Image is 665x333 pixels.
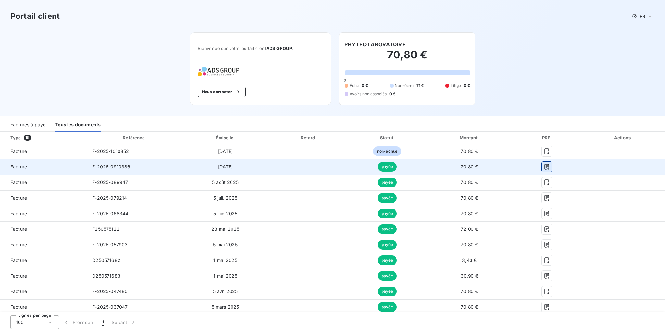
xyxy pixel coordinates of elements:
span: Litige [451,83,461,89]
span: F-2025-057903 [92,242,128,247]
span: 1 mai 2025 [213,257,237,263]
span: 5 mars 2025 [212,304,239,310]
div: PDF [514,134,580,141]
div: Émise le [183,134,268,141]
span: 1 mai 2025 [213,273,237,278]
button: Nous contacter [198,87,246,97]
h3: Portail client [10,10,60,22]
span: 0 [344,78,346,83]
span: 70,80 € [461,179,478,185]
div: Type [6,134,86,141]
span: 70,80 € [461,304,478,310]
span: F-2025-0910386 [92,164,130,169]
span: 5 juin 2025 [213,211,238,216]
span: payée [378,162,397,172]
span: Bienvenue sur votre portail client . [198,46,323,51]
span: 70,80 € [461,242,478,247]
span: 70,80 € [461,211,478,216]
span: payée [378,224,397,234]
span: Facture [5,226,82,232]
h2: 70,80 € [345,48,470,68]
span: 100 [16,319,24,326]
div: Référence [123,135,145,140]
span: Facture [5,257,82,264]
div: Statut [350,134,425,141]
span: [DATE] [218,148,233,154]
span: 23 mai 2025 [211,226,239,232]
span: F-2025-1010852 [92,148,129,154]
span: Facture [5,179,82,186]
span: payée [378,287,397,296]
span: Facture [5,164,82,170]
span: 5 avr. 2025 [213,289,238,294]
span: 3,43 € [462,257,477,263]
span: payée [378,271,397,281]
div: Montant [427,134,511,141]
span: Facture [5,241,82,248]
span: Non-échu [395,83,414,89]
span: 0 € [389,91,395,97]
span: 71 € [416,83,424,89]
span: 5 août 2025 [212,179,239,185]
span: Facture [5,210,82,217]
button: 1 [98,315,108,329]
div: Tous les documents [55,118,101,132]
button: Précédent [59,315,98,329]
button: Suivant [108,315,141,329]
span: 0 € [464,83,470,89]
div: Factures à payer [10,118,47,132]
span: 70,80 € [461,164,478,169]
div: Retard [270,134,347,141]
span: payée [378,240,397,250]
span: 5 juil. 2025 [213,195,237,201]
span: 70,80 € [461,148,478,154]
span: payée [378,209,397,218]
span: D250571682 [92,257,120,263]
span: F-2025-089947 [92,179,128,185]
span: Facture [5,288,82,295]
span: D250571683 [92,273,120,278]
span: 19 [24,135,31,141]
span: 0 € [362,83,368,89]
span: FR [640,14,645,19]
span: ADS GROUP [266,46,292,51]
span: Avoirs non associés [350,91,387,97]
span: Échu [350,83,359,89]
span: F-2025-068344 [92,211,128,216]
span: F-2025-047480 [92,289,128,294]
span: Facture [5,304,82,310]
span: F250575122 [92,226,119,232]
span: 1 [102,319,104,326]
span: Facture [5,273,82,279]
span: non-échue [373,146,401,156]
span: payée [378,255,397,265]
span: F-2025-037047 [92,304,128,310]
img: Company logo [198,67,239,76]
span: payée [378,302,397,312]
span: 70,80 € [461,195,478,201]
span: F-2025-079214 [92,195,127,201]
span: 70,80 € [461,289,478,294]
span: 5 mai 2025 [213,242,238,247]
span: 72,00 € [461,226,478,232]
h6: PHYTEO LABORATOIRE [345,41,406,48]
span: 30,90 € [461,273,478,278]
span: [DATE] [218,164,233,169]
span: Facture [5,195,82,201]
span: payée [378,178,397,187]
span: payée [378,193,397,203]
span: Facture [5,148,82,154]
div: Actions [582,134,664,141]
